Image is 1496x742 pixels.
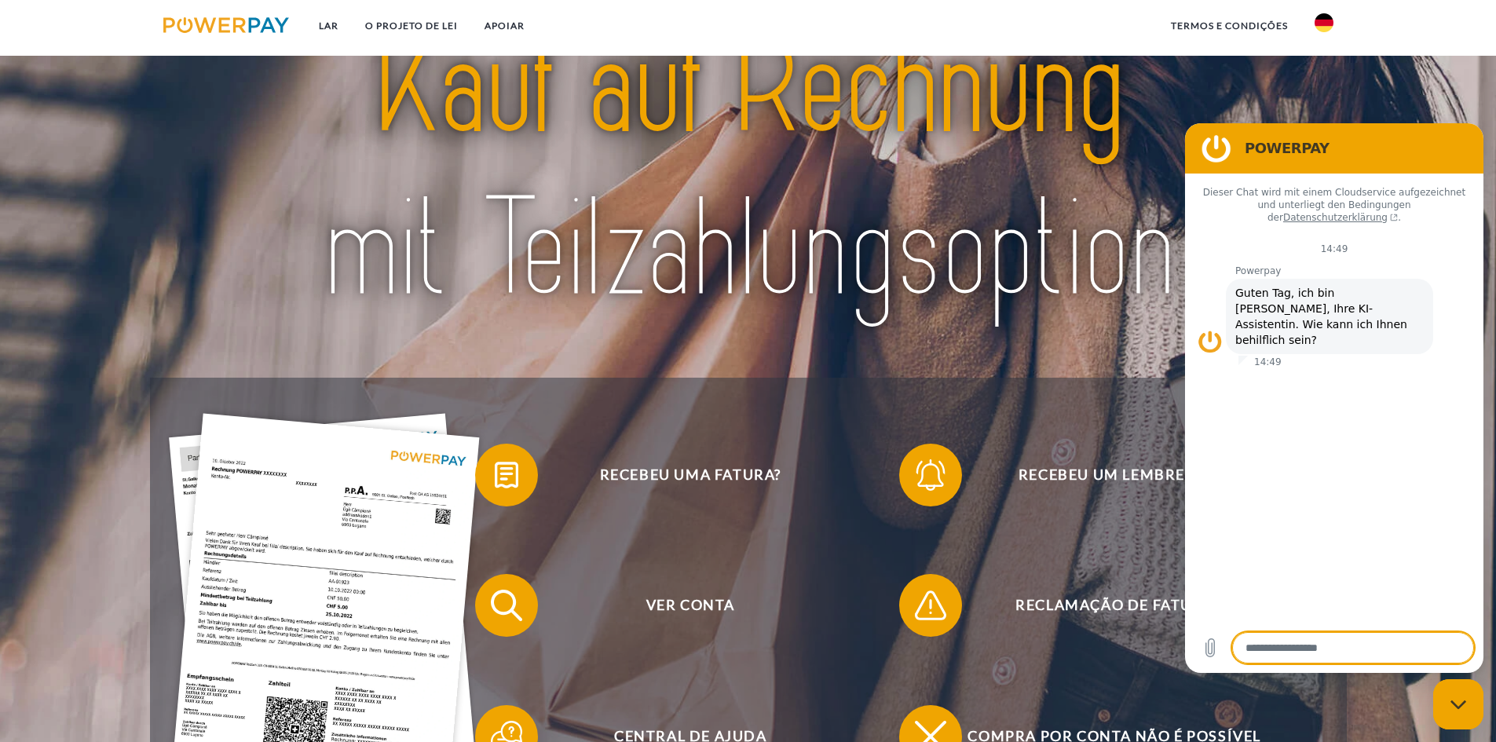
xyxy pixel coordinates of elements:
[646,596,735,613] font: Ver conta
[911,586,950,625] img: qb_warning.svg
[600,466,781,483] font: Recebeu uma fatura?
[899,444,1308,506] button: Recebeu um lembrete?
[1171,20,1288,31] font: termos e Condições
[1158,12,1301,40] a: termos e Condições
[305,12,352,40] a: Lar
[911,455,950,495] img: qb_bell.svg
[471,12,538,40] a: APOIAR
[475,574,883,637] button: Ver conta
[1015,596,1213,613] font: Reclamação de fatura
[1433,679,1483,729] iframe: Schaltfläche zum Öffnen des Messaging-Fensters; Konversation läuft
[1315,13,1333,32] img: de
[365,20,458,31] font: O PROJETO DE LEI
[485,20,525,31] font: APOIAR
[352,12,471,40] a: O PROJETO DE LEI
[487,455,526,495] img: qb_bill.svg
[487,586,526,625] img: qb_search.svg
[1019,466,1211,483] font: Recebeu um lembrete?
[899,574,1308,637] button: Reclamação de fatura
[319,20,338,31] font: Lar
[163,17,290,33] img: logo-powerpay.svg
[475,444,883,506] button: Recebeu uma fatura?
[1185,123,1483,673] iframe: Janela de mensagens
